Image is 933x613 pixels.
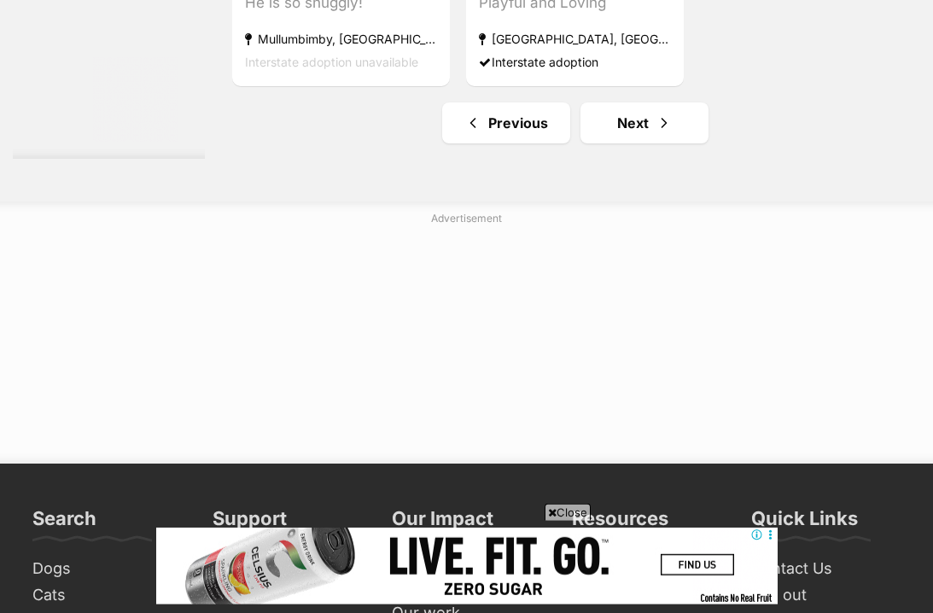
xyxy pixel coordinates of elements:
a: Next page [580,102,708,143]
div: Interstate adoption [479,50,671,73]
a: Dogs [26,556,189,582]
iframe: Advertisement [156,528,778,604]
h3: Resources [572,506,668,540]
h3: Quick Links [751,506,858,540]
span: Close [545,504,591,521]
a: Log out [744,582,907,609]
h3: Search [32,506,96,540]
a: Cats [26,582,189,609]
h3: Our Impact [392,506,493,540]
span: Interstate adoption unavailable [245,54,418,68]
nav: Pagination [230,102,920,143]
a: Contact Us [744,556,907,582]
iframe: Advertisement [53,233,881,447]
h3: Support [213,506,287,540]
strong: Mullumbimby, [GEOGRAPHIC_DATA] [245,26,437,50]
strong: [GEOGRAPHIC_DATA], [GEOGRAPHIC_DATA] [479,26,671,50]
a: Previous page [442,102,570,143]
